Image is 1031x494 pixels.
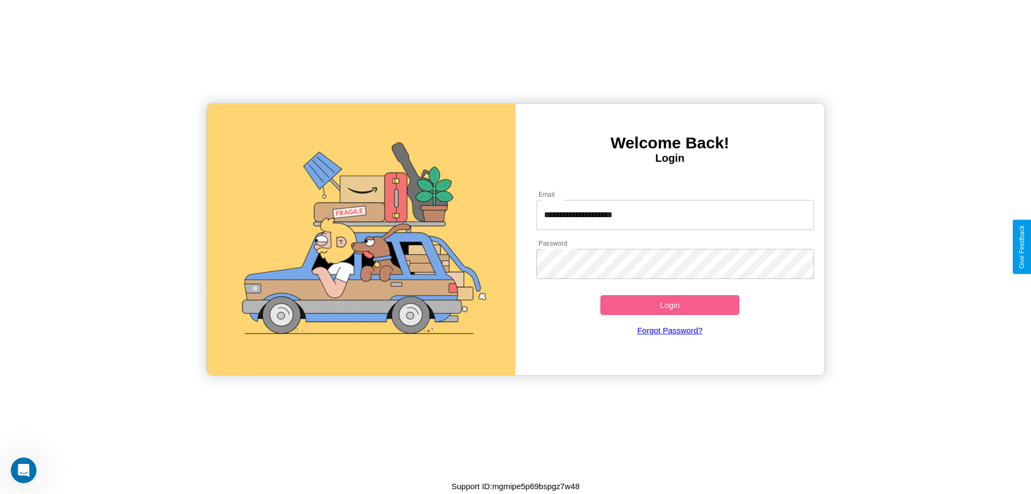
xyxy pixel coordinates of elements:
label: Email [539,190,555,199]
a: Forgot Password? [531,315,809,346]
p: Support ID: mgmipe5p69bspgz7w48 [452,479,579,493]
div: Give Feedback [1018,225,1026,269]
img: gif [207,104,515,375]
h3: Welcome Back! [515,134,824,152]
h4: Login [515,152,824,164]
button: Login [600,295,739,315]
iframe: Intercom live chat [11,457,37,483]
label: Password [539,239,567,248]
